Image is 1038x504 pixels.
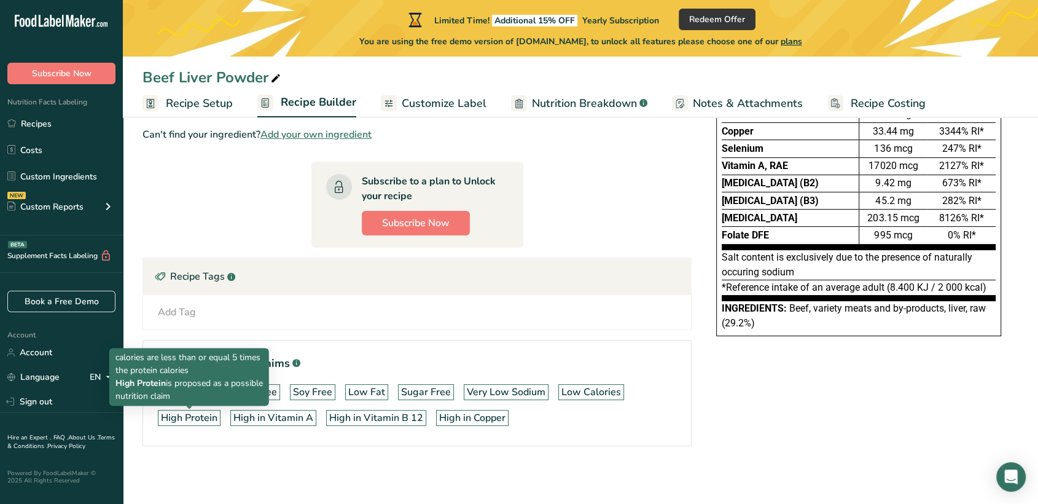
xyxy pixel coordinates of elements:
span: You are using the free demo version of [DOMAIN_NAME], to unlock all features please choose one of... [359,35,802,48]
div: High in Vitamin B 12 [329,411,423,425]
div: Salt content is exclusively due to the presence of naturally occuring sodium [722,250,996,280]
a: Book a Free Demo [7,291,115,312]
span: [MEDICAL_DATA] (B3) [722,195,819,207]
button: Subscribe Now [362,211,470,235]
div: High Protein [161,411,217,425]
span: [MEDICAL_DATA] (B2) [722,177,819,189]
button: Subscribe Now [7,63,115,84]
span: Customize Label [402,95,486,112]
span: plans [781,36,802,47]
span: 673% RI* [942,177,981,189]
p: calories are less than or equal 5 times the protein calories [115,351,263,377]
a: About Us . [68,433,98,442]
div: Low Calories [561,385,621,400]
span: 2127% RI* [939,160,984,171]
div: NEW [7,192,26,199]
a: Privacy Policy [47,442,85,451]
a: Recipe Costing [827,90,926,117]
p: is proposed as a possible nutrition claim [115,377,263,403]
span: Ingredients: [722,302,787,314]
span: 0% RI* [947,229,975,241]
button: Redeem Offer [679,9,755,30]
div: 203.15 mcg [859,209,927,226]
div: BETA [8,241,27,248]
div: Very Low Sodium [467,385,545,400]
div: Soy Free [293,385,332,400]
span: Recipe Builder [281,94,356,111]
div: 995 mcg [859,226,927,243]
div: High in Vitamin A [233,411,313,425]
span: 247% RI* [942,143,981,154]
div: Can't find your ingredient? [142,127,692,142]
span: Nutrition Breakdown [532,95,637,112]
a: Customize Label [381,90,486,117]
div: Beef Liver Powder [142,66,283,89]
span: Add your own ingredient [260,127,372,142]
a: Hire an Expert . [7,433,51,442]
span: Vitamin A, RAE [722,160,788,171]
span: 3344% RI* [939,125,984,137]
div: Add Tag [158,305,196,320]
div: Custom Reports [7,200,84,213]
a: Notes & Attachments [672,90,803,117]
span: Beef, variety meats and by-products, liver, raw (29.2%) [722,302,986,329]
span: Folate DFE [722,229,769,241]
div: Limited Time! [406,12,659,27]
span: Recipe Costing [851,95,926,112]
span: Additional 15% OFF [492,15,577,26]
span: 282% RI* [942,195,981,207]
span: Subscribe Now [32,67,92,80]
span: [MEDICAL_DATA] [722,212,797,224]
span: Redeem Offer [689,13,745,26]
div: 17020 mcg [859,157,927,175]
a: Language [7,366,60,388]
div: *Reference intake of an average adult (8.400 KJ / 2 000 kcal) [722,280,996,301]
a: Recipe Builder [257,89,356,118]
div: Subscribe to a plan to Unlock your recipe [362,174,499,203]
span: 137% RI* [942,108,981,120]
div: 136 mcg [859,140,927,157]
div: EN [90,370,115,385]
span: Recipe Setup [166,95,233,112]
a: Recipe Setup [142,90,233,117]
span: Zinc [722,108,741,120]
span: High Protein [115,377,166,389]
a: Terms & Conditions . [7,433,115,451]
span: Copper [722,125,754,137]
div: High in Copper [439,411,505,425]
span: Subscribe Now [382,216,450,230]
div: Sugar Free [401,385,451,400]
span: Notes & Attachments [693,95,803,112]
a: Nutrition Breakdown [511,90,647,117]
div: Recipe Tags [143,258,691,295]
a: FAQ . [53,433,68,442]
div: Open Intercom Messenger [996,462,1026,492]
span: Yearly Subscription [582,15,659,26]
div: 9.42 mg [859,175,927,192]
div: 33.44 mg [859,122,927,140]
h1: Possible Nutrition Claims [158,355,676,372]
span: Selenium [722,143,763,154]
div: 45.2 mg [859,192,927,209]
div: Low Fat [348,385,385,400]
span: 8126% RI* [939,212,984,224]
div: Powered By FoodLabelMaker © 2025 All Rights Reserved [7,470,115,484]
